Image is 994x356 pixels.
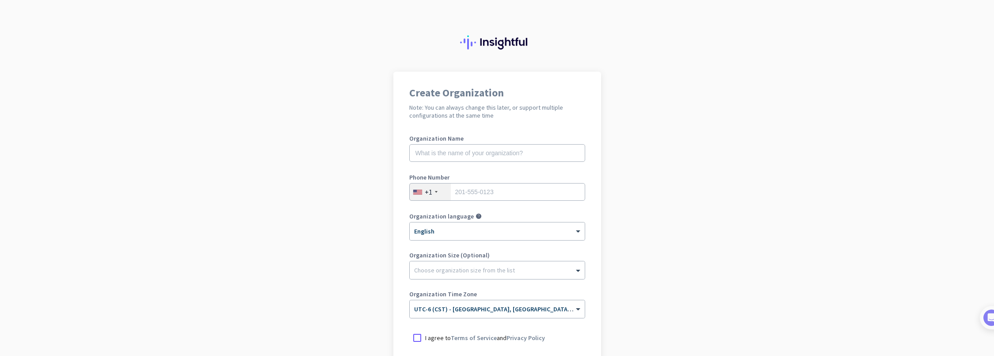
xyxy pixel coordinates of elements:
[409,135,585,142] label: Organization Name
[409,252,585,258] label: Organization Size (Optional)
[409,144,585,162] input: What is the name of your organization?
[476,213,482,219] i: help
[409,183,585,201] input: 201-555-0123
[409,174,585,180] label: Phone Number
[425,333,545,342] p: I agree to and
[460,35,534,50] img: Insightful
[409,103,585,119] h2: Note: You can always change this later, or support multiple configurations at the same time
[409,291,585,297] label: Organization Time Zone
[425,188,432,196] div: +1
[507,334,545,342] a: Privacy Policy
[409,213,474,219] label: Organization language
[409,88,585,98] h1: Create Organization
[451,334,497,342] a: Terms of Service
